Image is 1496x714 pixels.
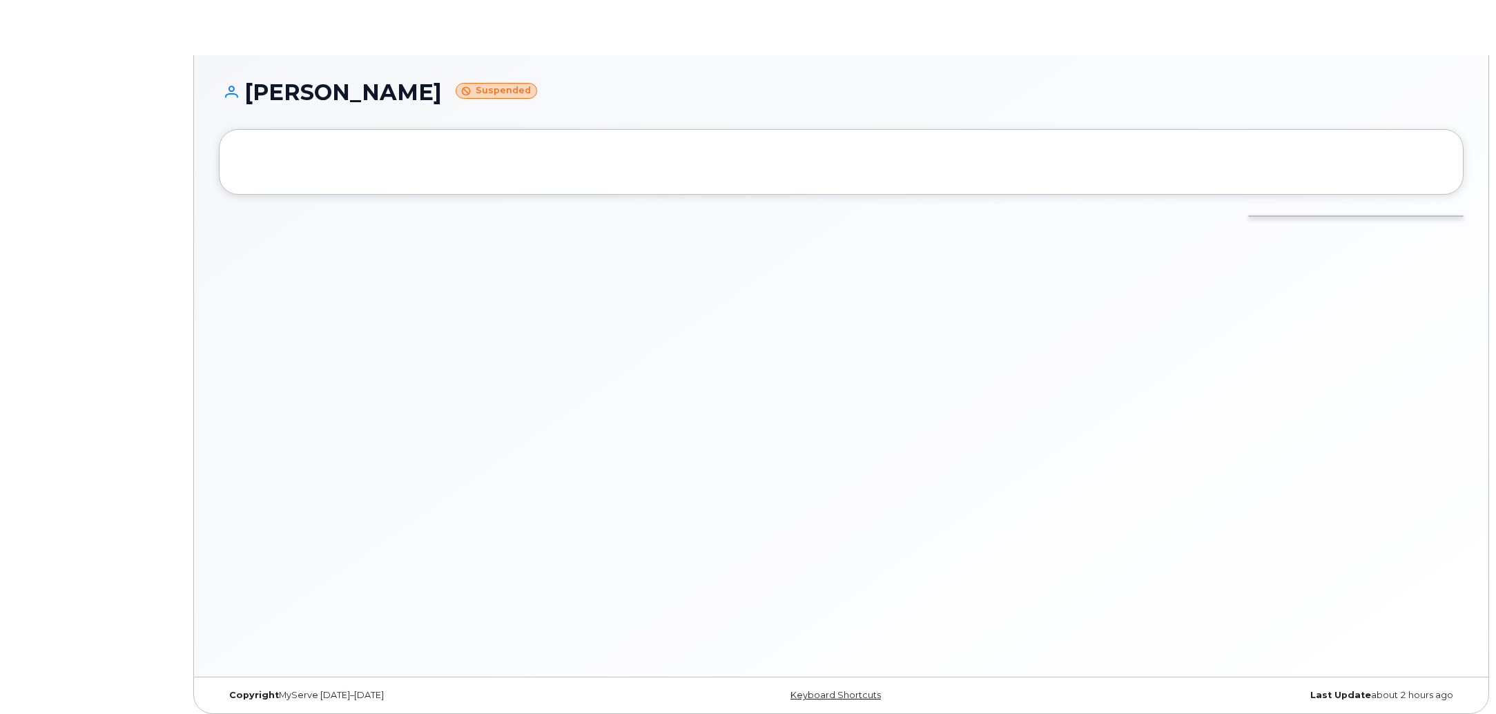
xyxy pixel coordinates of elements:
[1310,690,1371,700] strong: Last Update
[229,690,279,700] strong: Copyright
[790,690,881,700] a: Keyboard Shortcuts
[1049,690,1464,701] div: about 2 hours ago
[456,83,537,99] small: Suspended
[219,690,634,701] div: MyServe [DATE]–[DATE]
[219,80,1464,104] h1: [PERSON_NAME]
